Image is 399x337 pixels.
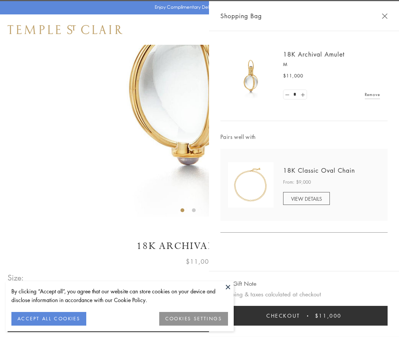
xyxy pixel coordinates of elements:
[291,195,322,202] span: VIEW DETAILS
[159,312,228,326] button: COOKIES SETTINGS
[220,132,388,141] span: Pairs well with
[11,287,228,304] div: By clicking “Accept all”, you agree that our website can store cookies on your device and disclos...
[266,312,300,320] span: Checkout
[228,53,274,99] img: 18K Archival Amulet
[283,178,311,186] span: From: $9,000
[228,162,274,208] img: N88865-OV18
[283,72,303,80] span: $11,000
[299,90,306,99] a: Set quantity to 2
[220,11,262,21] span: Shopping Bag
[186,257,213,266] span: $11,000
[283,90,291,99] a: Set quantity to 0
[8,271,24,284] span: Size:
[315,312,342,320] span: $11,000
[8,25,122,34] img: Temple St. Clair
[365,90,380,99] a: Remove
[8,239,391,253] h1: 18K Archival Amulet
[283,166,355,175] a: 18K Classic Oval Chain
[220,279,256,288] button: Add Gift Note
[155,3,241,11] p: Enjoy Complimentary Delivery & Returns
[283,192,330,205] a: VIEW DETAILS
[283,50,345,58] a: 18K Archival Amulet
[283,61,380,68] p: M
[11,312,86,326] button: ACCEPT ALL COOKIES
[220,306,388,326] button: Checkout $11,000
[220,290,388,299] p: Shipping & taxes calculated at checkout
[382,13,388,19] button: Close Shopping Bag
